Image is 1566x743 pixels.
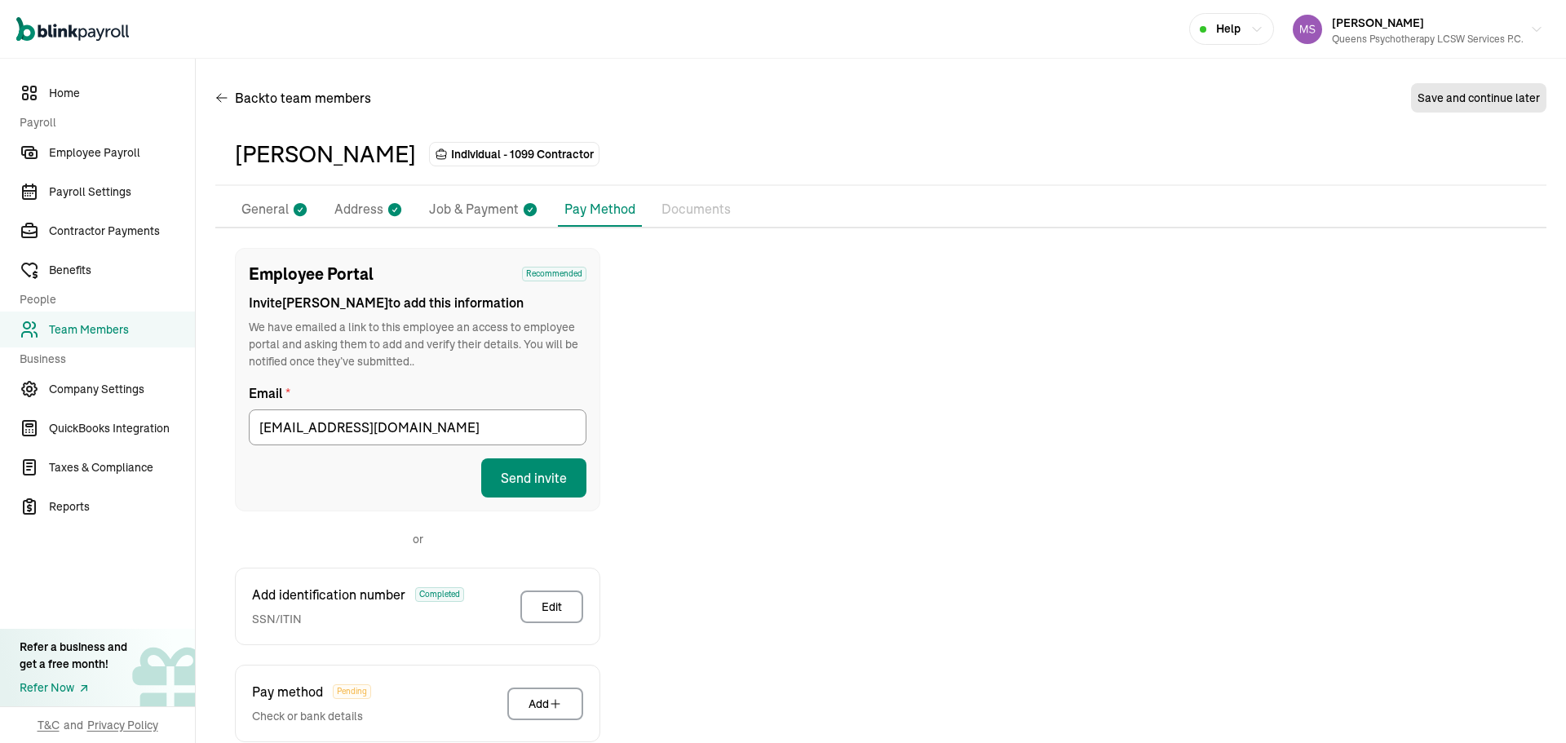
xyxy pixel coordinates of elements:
[38,717,60,733] span: T&C
[481,458,586,498] button: Send invite
[49,459,195,476] span: Taxes & Compliance
[249,319,586,370] span: We have emailed a link to this employee an access to employee portal and asking them to add and v...
[413,531,423,548] p: or
[252,585,405,604] span: Add identification number
[1189,13,1274,45] button: Help
[20,679,127,697] a: Refer Now
[49,498,195,515] span: Reports
[49,321,195,338] span: Team Members
[564,199,635,219] p: Pay Method
[87,717,158,733] span: Privacy Policy
[522,267,586,281] span: Recommended
[333,684,371,699] span: Pending
[235,88,371,108] span: Back
[334,199,383,220] p: Address
[16,6,129,53] nav: Global
[661,199,731,220] p: Documents
[20,291,185,308] span: People
[249,262,374,286] span: Employee Portal
[507,688,583,720] button: Add
[252,708,371,725] span: Check or bank details
[265,88,371,108] span: to team members
[429,199,519,220] p: Job & Payment
[415,587,464,602] span: Completed
[235,137,416,171] div: [PERSON_NAME]
[49,184,195,201] span: Payroll Settings
[542,599,562,615] div: Edit
[49,144,195,161] span: Employee Payroll
[20,114,185,131] span: Payroll
[252,611,464,628] span: SSN/ITIN
[215,78,371,117] button: Backto team members
[249,293,586,312] span: Invite [PERSON_NAME] to add this information
[249,409,586,445] input: Email
[49,223,195,240] span: Contractor Payments
[49,420,195,437] span: QuickBooks Integration
[241,199,289,220] p: General
[1216,20,1241,38] span: Help
[1286,9,1550,50] button: [PERSON_NAME]Queens Psychotherapy LCSW Services P.C.
[252,682,323,701] span: Pay method
[529,696,562,712] div: Add
[49,85,195,102] span: Home
[520,590,583,623] button: Edit
[20,351,185,368] span: Business
[1294,567,1566,743] iframe: Chat Widget
[20,639,127,673] div: Refer a business and get a free month!
[49,262,195,279] span: Benefits
[451,146,594,162] span: Individual - 1099 Contractor
[249,383,586,403] label: Email
[49,381,195,398] span: Company Settings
